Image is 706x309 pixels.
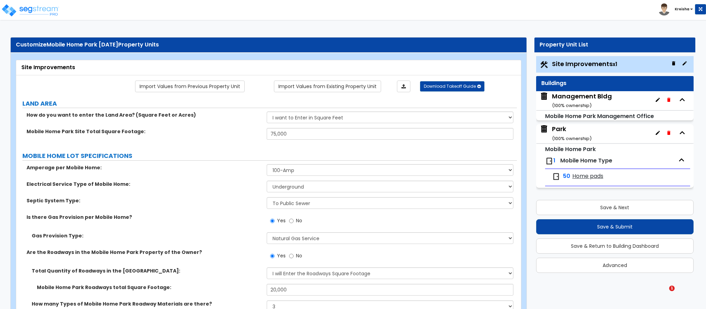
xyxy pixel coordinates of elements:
[22,151,517,160] label: MOBILE HOME LOT SPECIFICATIONS
[296,217,302,224] span: No
[536,200,694,215] button: Save & Next
[552,125,592,142] div: Park
[655,286,672,302] iframe: Intercom live chat
[27,128,262,135] label: Mobile Home Park Site Total Square Footage:
[274,81,381,92] a: Import the dynamic attribute values from existing properties.
[553,157,555,164] span: 1
[552,135,592,142] small: ( 100 % ownership)
[37,284,262,291] label: Mobile Home Park Roadways total Square Footage:
[277,252,286,259] span: Yes
[296,252,302,259] span: No
[545,112,654,120] small: Mobile Home Park Management Office
[32,267,262,274] label: Total Quantity of Roadways in the [GEOGRAPHIC_DATA]:
[572,172,603,180] span: Home pads
[563,172,570,180] span: 50
[536,219,694,234] button: Save & Submit
[420,81,484,92] button: Download Takeoff Guide
[27,181,262,188] label: Electrical Service Type of Mobile Home:
[135,81,245,92] a: Import the dynamic attribute values from previous properties.
[22,99,517,108] label: LAND AREA
[47,41,118,49] span: Mobile Home Park [DATE]
[270,217,275,225] input: Yes
[1,3,60,17] img: logo_pro_r.png
[289,217,294,225] input: No
[21,64,516,72] div: Site Improvements
[552,102,592,109] small: ( 100 % ownership)
[540,41,690,49] div: Property Unit List
[536,258,694,273] button: Advanced
[540,125,549,134] img: building.svg
[658,3,670,15] img: avatar.png
[32,300,262,307] label: How many Types of Mobile Home Park Roadway Materials are there?
[540,60,549,69] img: Construction.png
[397,81,410,92] a: Import the dynamic attributes value through Excel sheet
[552,60,617,68] span: Site Improvements
[552,92,612,109] div: Management Bldg
[32,232,262,239] label: Gas Provision Type:
[540,92,612,109] span: Management Bldg
[540,125,592,142] span: Park
[16,41,521,49] div: Customize Property Units
[27,111,262,118] label: How do you want to enter the Land Area? (Square Feet or Acres)
[545,157,553,165] img: door.png
[536,238,694,254] button: Save & Return to Building Dashboard
[541,79,688,87] div: Buildings
[27,249,262,256] label: Are the Roadways in the Mobile Home Park Property of the Owner?
[560,157,612,164] span: Mobile Home Type
[270,252,275,260] input: Yes
[540,92,549,101] img: building.svg
[669,286,675,291] span: 1
[613,61,617,68] small: x1
[545,145,596,153] small: Mobile Home Park
[27,214,262,221] label: Is there Gas Provision per Mobile Home?
[27,164,262,171] label: Amperage per Mobile Home:
[277,217,286,224] span: Yes
[424,83,476,89] span: Download Takeoff Guide
[675,7,689,12] b: Kreisha
[289,252,294,260] input: No
[552,172,560,181] img: door.png
[27,197,262,204] label: Septic System Type:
